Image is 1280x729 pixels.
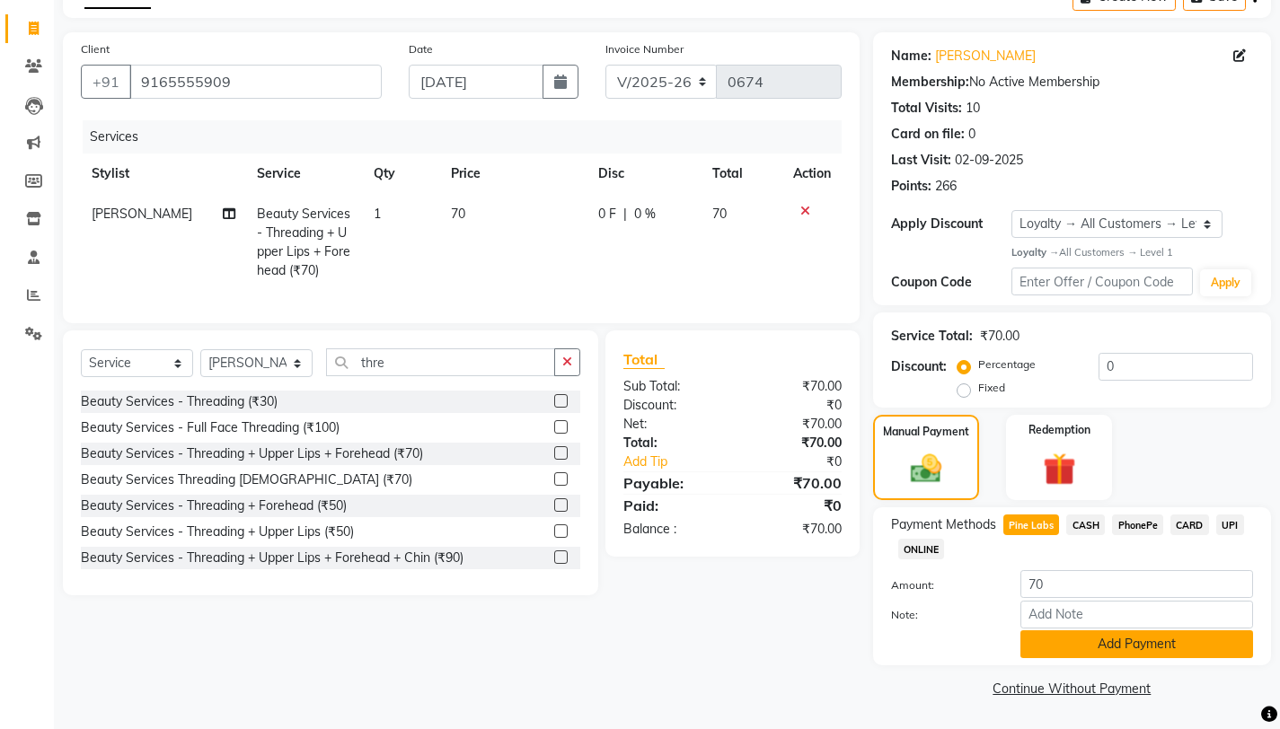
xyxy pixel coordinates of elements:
[440,154,587,194] th: Price
[1216,514,1244,535] span: UPI
[891,151,951,170] div: Last Visit:
[978,380,1005,396] label: Fixed
[81,392,278,411] div: Beauty Services - Threading (₹30)
[326,348,555,376] input: Search or Scan
[935,177,957,196] div: 266
[363,154,441,194] th: Qty
[978,356,1036,373] label: Percentage
[1170,514,1209,535] span: CARD
[898,539,945,559] span: ONLINE
[610,495,732,516] div: Paid:
[891,73,1253,92] div: No Active Membership
[623,350,665,369] span: Total
[891,327,973,346] div: Service Total:
[891,47,931,66] div: Name:
[891,215,1011,233] div: Apply Discount
[955,151,1023,170] div: 02-09-2025
[966,99,980,118] div: 10
[891,515,996,534] span: Payment Methods
[878,577,1007,593] label: Amount:
[891,273,1011,292] div: Coupon Code
[587,154,702,194] th: Disc
[1200,269,1251,296] button: Apply
[1011,246,1059,259] strong: Loyalty →
[81,523,354,541] div: Beauty Services - Threading + Upper Lips (₹50)
[891,357,947,376] div: Discount:
[891,99,962,118] div: Total Visits:
[1011,268,1193,295] input: Enter Offer / Coupon Code
[877,680,1267,698] a: Continue Without Payment
[81,418,340,437] div: Beauty Services - Full Face Threading (₹100)
[732,495,854,516] div: ₹0
[81,496,347,515] div: Beauty Services - Threading + Forehead (₹50)
[605,41,684,57] label: Invoice Number
[732,415,854,434] div: ₹70.00
[246,154,363,194] th: Service
[81,41,110,57] label: Client
[968,125,975,144] div: 0
[891,177,931,196] div: Points:
[732,396,854,415] div: ₹0
[1033,449,1086,489] img: _gift.svg
[1020,570,1253,598] input: Amount
[702,154,781,194] th: Total
[129,65,382,99] input: Search by Name/Mobile/Email/Code
[610,452,753,471] a: Add Tip
[610,520,732,539] div: Balance :
[610,377,732,396] div: Sub Total:
[83,120,855,154] div: Services
[1028,422,1090,438] label: Redemption
[878,607,1007,623] label: Note:
[610,472,732,494] div: Payable:
[732,520,854,539] div: ₹70.00
[732,434,854,452] div: ₹70.00
[374,206,381,222] span: 1
[891,125,965,144] div: Card on file:
[81,154,246,194] th: Stylist
[92,206,192,222] span: [PERSON_NAME]
[901,451,951,487] img: _cash.svg
[81,470,412,489] div: Beauty Services Threading [DEMOGRAPHIC_DATA] (₹70)
[935,47,1036,66] a: [PERSON_NAME]
[81,65,131,99] button: +91
[891,73,969,92] div: Membership:
[598,205,616,224] span: 0 F
[883,424,969,440] label: Manual Payment
[610,434,732,452] div: Total:
[1066,514,1105,535] span: CASH
[610,396,732,415] div: Discount:
[257,206,350,278] span: Beauty Services - Threading + Upper Lips + Forehead (₹70)
[1112,514,1163,535] span: PhonePe
[1020,630,1253,658] button: Add Payment
[1020,601,1253,628] input: Add Note
[81,444,423,463] div: Beauty Services - Threading + Upper Lips + Forehead (₹70)
[1003,514,1060,535] span: Pine Labs
[712,206,727,222] span: 70
[409,41,433,57] label: Date
[753,452,855,471] div: ₹0
[451,206,465,222] span: 70
[81,549,463,567] div: Beauty Services - Threading + Upper Lips + Forehead + Chin (₹90)
[782,154,842,194] th: Action
[732,377,854,396] div: ₹70.00
[732,472,854,494] div: ₹70.00
[610,415,732,434] div: Net:
[1011,245,1253,260] div: All Customers → Level 1
[980,327,1020,346] div: ₹70.00
[623,205,627,224] span: |
[634,205,656,224] span: 0 %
